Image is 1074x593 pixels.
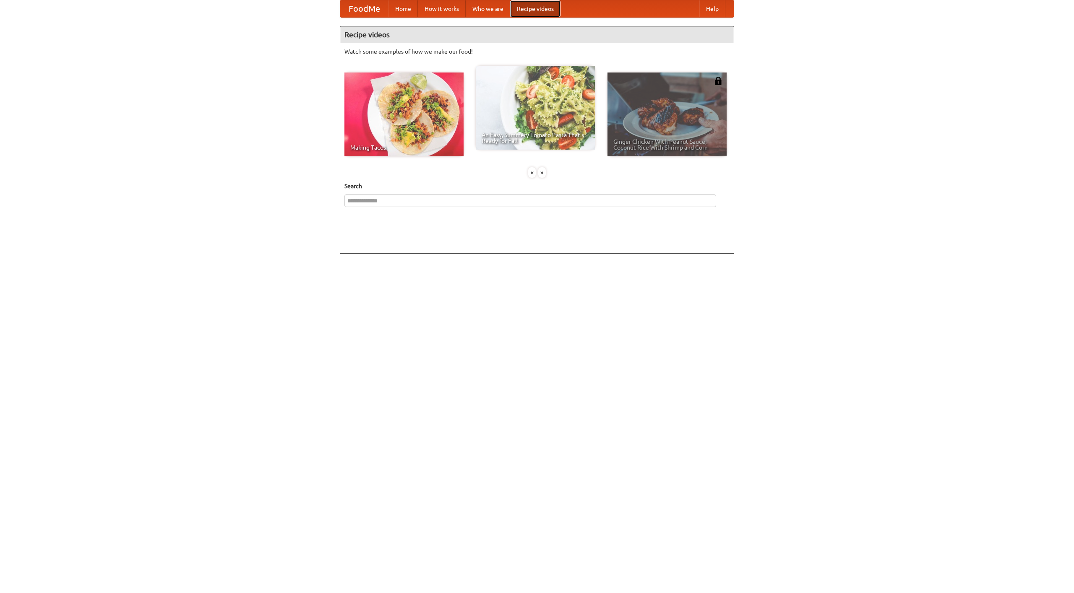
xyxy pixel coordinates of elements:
span: An Easy, Summery Tomato Pasta That's Ready for Fall [482,132,589,144]
a: Help [699,0,725,17]
div: » [538,167,546,178]
h4: Recipe videos [340,26,734,43]
a: FoodMe [340,0,388,17]
div: « [528,167,536,178]
h5: Search [344,182,730,190]
span: Making Tacos [350,145,458,150]
p: Watch some examples of how we make our food! [344,47,730,56]
a: An Easy, Summery Tomato Pasta That's Ready for Fall [476,66,595,150]
a: How it works [418,0,466,17]
a: Recipe videos [510,0,560,17]
img: 483408.png [714,77,722,85]
a: Who we are [466,0,510,17]
a: Making Tacos [344,73,464,156]
a: Home [388,0,418,17]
